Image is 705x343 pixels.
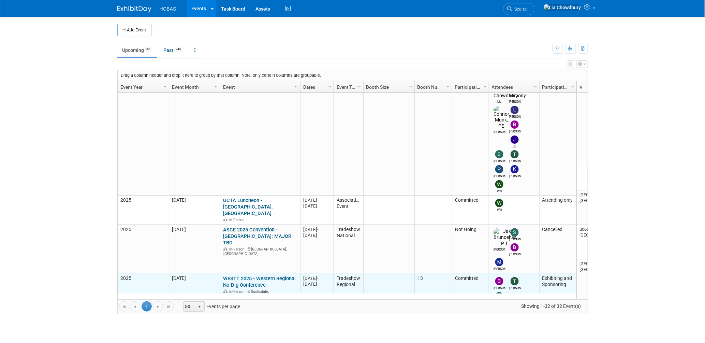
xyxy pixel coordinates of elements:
[155,304,161,310] span: Go to the next page
[303,227,331,232] div: [DATE]
[172,81,216,93] a: Event Month
[223,227,291,246] a: ASCE 2025 Convention - [GEOGRAPHIC_DATA]: MAJOR TBD
[509,173,521,178] div: Krzysztof Kwiatkowski
[509,87,526,99] img: Jim Mahony
[532,81,539,91] a: Column Settings
[118,44,169,195] td: 2025
[142,301,152,312] span: 1
[577,259,608,338] td: [GEOGRAPHIC_DATA], [GEOGRAPHIC_DATA]
[511,277,519,285] img: Tom Furie
[445,84,451,89] span: Column Settings
[326,81,334,91] a: Column Settings
[481,81,489,91] a: Column Settings
[509,237,521,242] div: Sam Juliano
[539,225,576,273] td: Cancelled
[495,258,503,266] img: Mike Bussio
[444,81,452,91] a: Column Settings
[494,173,505,178] div: Perry Leros
[118,70,588,81] div: Drag a column header and drop it here to group by that column. Note: only certain columns are gro...
[132,304,138,310] span: Go to the previous page
[118,196,169,225] td: 2025
[509,114,521,119] div: Lindsey Thiele
[212,81,220,91] a: Column Settings
[511,150,519,158] img: Ted Woolsey
[223,197,273,216] a: UCTA Luncheon - [GEOGRAPHIC_DATA], [GEOGRAPHIC_DATA]
[229,247,247,252] span: In-Person
[169,273,220,308] td: [DATE]
[334,44,363,195] td: Tradeshow National
[452,196,489,225] td: Committed
[153,301,163,312] a: Go to the next page
[164,301,174,312] a: Go to the last page
[482,84,488,89] span: Column Settings
[492,81,535,93] a: Attendees
[509,99,521,104] div: Jim Mahony
[363,44,414,195] td: 30x40
[452,273,489,308] td: Committed
[118,273,169,308] td: 2025
[197,304,202,310] span: select
[417,81,447,93] a: Booth Number
[223,246,297,256] div: [GEOGRAPHIC_DATA], [GEOGRAPHIC_DATA]
[511,135,519,144] img: JD Demore
[130,301,140,312] a: Go to the previous page
[495,292,503,300] img: Stephen Alston
[509,144,521,149] div: JD Demore
[580,81,603,93] a: Venue Location
[303,81,329,93] a: Dates
[169,196,220,225] td: [DATE]
[162,84,168,89] span: Column Settings
[533,84,538,89] span: Column Settings
[317,276,319,281] span: -
[223,247,227,251] img: In-Person Event
[117,6,151,13] img: ExhibitDay
[509,158,521,163] div: Ted Woolsey
[294,84,299,89] span: Column Settings
[511,228,519,237] img: Sam Juliano
[509,129,521,134] div: Bijan Khamanian
[356,81,363,91] a: Column Settings
[223,288,297,299] div: Scottsdale, [GEOGRAPHIC_DATA]
[334,225,363,273] td: Tradeshow National
[494,99,505,104] div: Lia Chowdhury
[169,225,220,273] td: [DATE]
[494,188,505,194] div: Will Stafford
[542,81,572,93] a: Participation Type
[169,44,220,195] td: [DATE]
[183,302,195,311] span: 50
[117,44,157,57] a: Upcoming32
[166,304,172,310] span: Go to the last page
[229,289,247,294] span: In-Person
[511,120,519,129] img: Bijan Khamanian
[119,301,129,312] a: Go to the first page
[494,158,505,163] div: Stephen Alston
[495,199,503,207] img: Will Stafford
[494,266,505,271] div: Mike Bussio
[366,81,410,93] a: Booth Size
[145,47,152,52] span: 32
[509,285,521,290] div: Tom Furie
[408,84,413,89] span: Column Settings
[511,106,519,114] img: Lindsey Thiele
[120,81,164,93] a: Event Year
[494,106,509,130] img: Connor Munk, PE
[455,81,484,93] a: Participation
[303,197,331,203] div: [DATE]
[161,81,169,91] a: Column Settings
[495,180,503,188] img: Will Stafford
[327,84,333,89] span: Column Settings
[317,198,319,203] span: -
[494,247,505,252] div: Jake Brunoehler, P. E.
[118,225,169,273] td: 2025
[495,150,503,158] img: Stephen Alston
[223,275,296,288] a: WESTT 2025 - Western Regional No-Dig Conference
[160,6,176,12] span: HOBAS
[452,225,489,273] td: Not Going
[569,81,576,91] a: Column Settings
[174,47,183,52] span: 244
[303,281,331,287] div: [DATE]
[495,165,503,173] img: Perry Leros
[414,44,452,195] td: 1031- [GEOGRAPHIC_DATA]
[543,4,582,11] img: Lia Chowdhury
[539,273,576,308] td: Exhibiting and Sponsoring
